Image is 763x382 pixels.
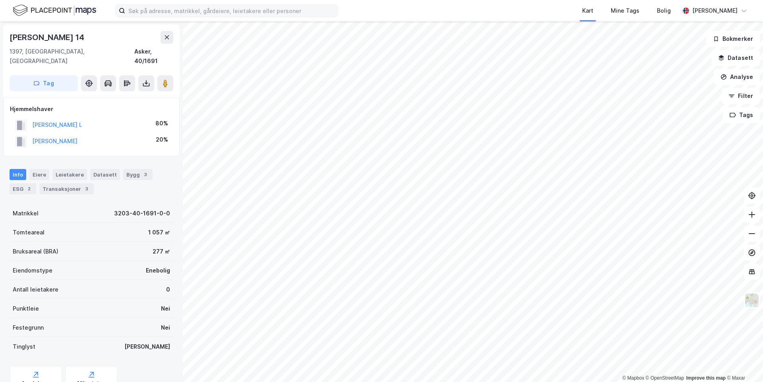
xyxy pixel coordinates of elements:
[622,375,644,381] a: Mapbox
[692,6,738,15] div: [PERSON_NAME]
[161,304,170,313] div: Nei
[13,209,39,218] div: Matrikkel
[148,228,170,237] div: 1 057 ㎡
[90,169,120,180] div: Datasett
[10,47,134,66] div: 1397, [GEOGRAPHIC_DATA], [GEOGRAPHIC_DATA]
[10,169,26,180] div: Info
[153,247,170,256] div: 277 ㎡
[141,171,149,179] div: 3
[13,266,52,275] div: Eiendomstype
[582,6,593,15] div: Kart
[13,342,35,351] div: Tinglyst
[83,185,91,193] div: 3
[13,285,58,294] div: Antall leietakere
[124,342,170,351] div: [PERSON_NAME]
[13,323,44,332] div: Festegrunn
[39,183,94,194] div: Transaksjoner
[686,375,726,381] a: Improve this map
[13,304,39,313] div: Punktleie
[723,344,763,382] iframe: Chat Widget
[13,4,96,17] img: logo.f888ab2527a4732fd821a326f86c7f29.svg
[10,104,173,114] div: Hjemmelshaver
[744,293,759,308] img: Z
[134,47,173,66] div: Asker, 40/1691
[706,31,760,47] button: Bokmerker
[166,285,170,294] div: 0
[155,119,168,128] div: 80%
[722,88,760,104] button: Filter
[13,228,45,237] div: Tomteareal
[10,31,86,44] div: [PERSON_NAME] 14
[29,169,49,180] div: Eiere
[146,266,170,275] div: Enebolig
[161,323,170,332] div: Nei
[114,209,170,218] div: 3203-40-1691-0-0
[156,135,168,144] div: 20%
[10,75,78,91] button: Tag
[723,107,760,123] button: Tags
[657,6,671,15] div: Bolig
[13,247,58,256] div: Bruksareal (BRA)
[25,185,33,193] div: 2
[646,375,684,381] a: OpenStreetMap
[123,169,153,180] div: Bygg
[723,344,763,382] div: Kontrollprogram for chat
[10,183,36,194] div: ESG
[611,6,639,15] div: Mine Tags
[125,5,337,17] input: Søk på adresse, matrikkel, gårdeiere, leietakere eller personer
[714,69,760,85] button: Analyse
[52,169,87,180] div: Leietakere
[711,50,760,66] button: Datasett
